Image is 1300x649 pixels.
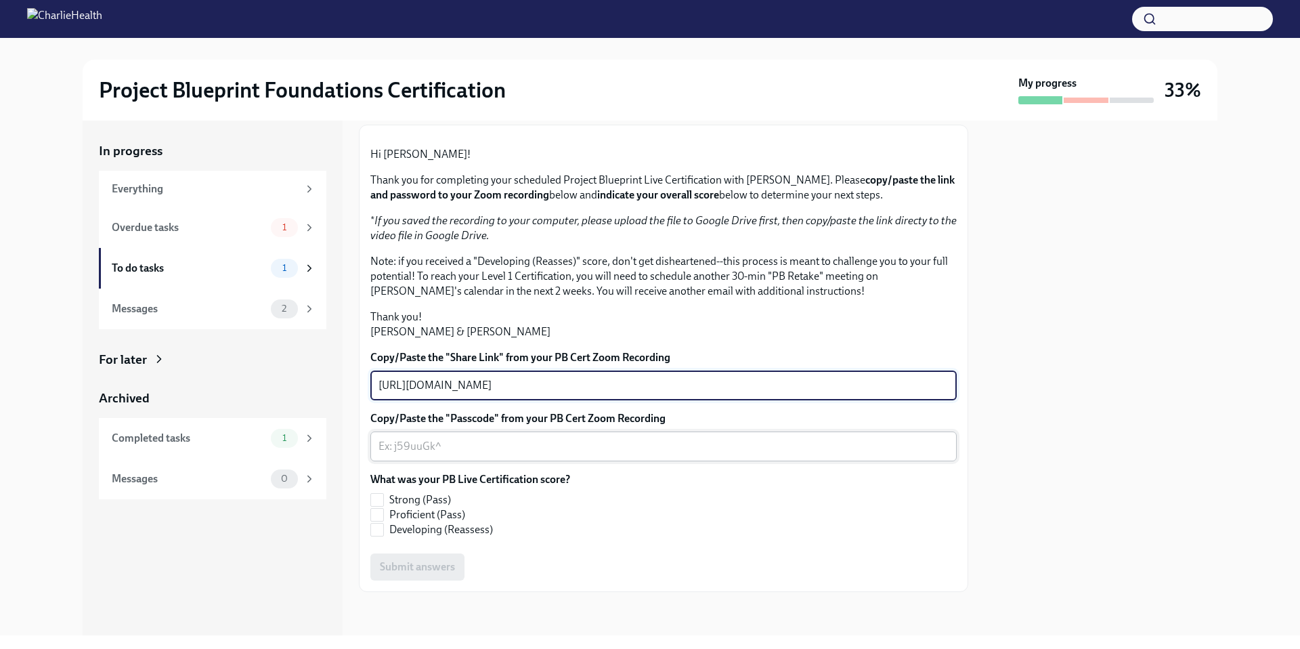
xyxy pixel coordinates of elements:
label: What was your PB Live Certification score? [370,472,570,487]
div: Everything [112,182,298,196]
span: 1 [274,222,295,232]
strong: indicate your overall score [597,188,719,201]
h2: Project Blueprint Foundations Certification [99,77,506,104]
a: Overdue tasks1 [99,207,326,248]
a: Messages2 [99,289,326,329]
div: Messages [112,472,265,486]
span: Strong (Pass) [389,493,451,507]
div: Overdue tasks [112,220,265,235]
div: To do tasks [112,261,265,276]
span: 0 [273,474,296,484]
h3: 33% [1165,78,1201,102]
div: Completed tasks [112,431,265,446]
textarea: [URL][DOMAIN_NAME] [378,377,949,394]
p: Thank you for completing your scheduled Project Blueprint Live Certification with [PERSON_NAME]. ... [370,173,957,203]
a: In progress [99,142,326,160]
a: Everything [99,171,326,207]
p: Thank you! [PERSON_NAME] & [PERSON_NAME] [370,310,957,339]
a: For later [99,351,326,369]
a: Messages0 [99,459,326,499]
div: For later [99,351,147,369]
img: CharlieHealth [27,8,102,30]
label: Copy/Paste the "Passcode" from your PB Cert Zoom Recording [370,411,957,426]
span: 2 [274,303,295,314]
span: Proficient (Pass) [389,507,465,522]
a: To do tasks1 [99,248,326,289]
em: If you saved the recording to your computer, please upload the file to Google Drive first, then c... [370,214,957,242]
span: 1 [274,433,295,443]
span: 1 [274,263,295,273]
div: Messages [112,301,265,316]
a: Archived [99,390,326,407]
span: Developing (Reassess) [389,522,493,537]
a: Completed tasks1 [99,418,326,459]
strong: My progress [1018,76,1077,91]
label: Copy/Paste the "Share Link" from your PB Cert Zoom Recording [370,350,957,365]
p: Note: if you received a "Developing (Reasses)" score, don't get disheartened--this process is mea... [370,254,957,299]
p: Hi [PERSON_NAME]! [370,147,957,162]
